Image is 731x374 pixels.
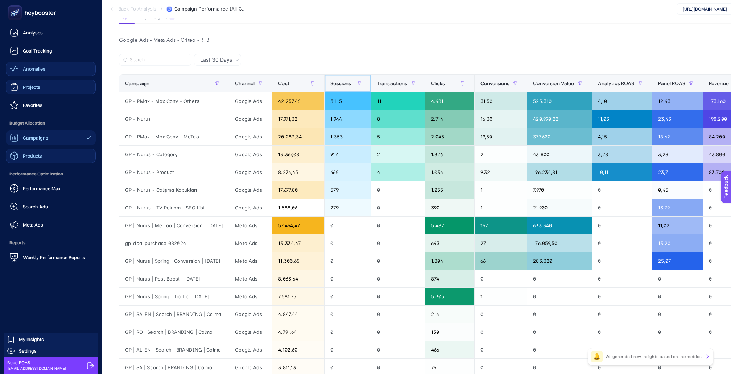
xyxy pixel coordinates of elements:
[330,80,351,86] span: Sessions
[652,217,703,234] div: 11,02
[425,341,474,358] div: 466
[272,128,324,145] div: 20.283,34
[229,323,272,341] div: Google Ads
[425,92,474,110] div: 4.481
[592,217,652,234] div: 0
[6,43,96,58] a: Goal Tracking
[23,153,42,159] span: Products
[4,333,98,345] a: My Insights
[425,270,474,287] div: 874
[475,341,527,358] div: 0
[272,92,324,110] div: 42.257,46
[325,163,371,181] div: 666
[652,341,703,358] div: 0
[527,341,591,358] div: 0
[6,80,96,94] a: Projects
[592,181,652,199] div: 0
[23,135,48,141] span: Campaigns
[272,323,324,341] div: 4.791,64
[229,341,272,358] div: Google Ads
[592,163,652,181] div: 10,11
[652,163,703,181] div: 23,71
[7,366,66,371] span: [EMAIL_ADDRESS][DOMAIN_NAME]
[229,217,272,234] div: Meta Ads
[527,270,591,287] div: 0
[229,288,272,305] div: Meta Ads
[527,199,591,216] div: 21.900
[325,217,371,234] div: 0
[200,56,232,63] span: Last 30 Days
[6,130,96,145] a: Campaigns
[527,306,591,323] div: 0
[119,217,229,234] div: GP | Nurus | Me Too | Conversion | [DATE]
[527,110,591,128] div: 420.990,22
[425,234,474,252] div: 643
[6,236,96,250] span: Reports
[431,80,445,86] span: Clicks
[325,288,371,305] div: 0
[272,306,324,323] div: 4.847,44
[272,181,324,199] div: 17.677,80
[527,92,591,110] div: 525.310
[23,254,85,260] span: Weekly Performance Reports
[119,146,229,163] div: GP - Nurus - Category
[592,199,652,216] div: 0
[272,199,324,216] div: 1.588,06
[592,92,652,110] div: 4,10
[125,80,149,86] span: Campaign
[652,110,703,128] div: 23,43
[371,288,425,305] div: 0
[119,270,229,287] div: GP | Nurus | Post Boost | [DATE]
[130,57,187,63] input: Search
[475,181,527,199] div: 1
[6,62,96,76] a: Anomalies
[475,306,527,323] div: 0
[425,306,474,323] div: 216
[119,306,229,323] div: GP | SA_EN | Search | BRANDING | Calma
[325,181,371,199] div: 579
[592,128,652,145] div: 4,15
[325,270,371,287] div: 0
[606,354,702,360] p: We generated new insights based on the metrics
[119,341,229,358] div: GP | AL_EN | Search | BRANDING | Calma
[6,116,96,130] span: Budget Allocation
[19,336,44,342] span: My Insights
[229,163,272,181] div: Google Ads
[119,288,229,305] div: GP | Nurus | Spring | Traffic | [DATE]
[161,6,162,12] span: /
[325,128,371,145] div: 1.353
[592,288,652,305] div: 0
[229,252,272,270] div: Meta Ads
[527,146,591,163] div: 43.800
[592,146,652,163] div: 3,28
[652,128,703,145] div: 18,62
[278,80,289,86] span: Cost
[425,323,474,341] div: 130
[425,163,474,181] div: 1.036
[272,217,324,234] div: 57.464,47
[4,345,98,357] a: Settings
[325,252,371,270] div: 0
[533,80,574,86] span: Conversion Value
[425,252,474,270] div: 1.804
[592,270,652,287] div: 0
[235,80,255,86] span: Channel
[371,181,425,199] div: 0
[592,110,652,128] div: 11,03
[652,181,703,199] div: 0,45
[119,323,229,341] div: GP | RO | Search | BRANDING | Calma
[527,163,591,181] div: 196.234,81
[272,270,324,287] div: 8.063,64
[272,252,324,270] div: 11.300,65
[425,199,474,216] div: 390
[475,288,527,305] div: 1
[652,306,703,323] div: 0
[229,270,272,287] div: Meta Ads
[475,252,527,270] div: 66
[652,270,703,287] div: 0
[475,323,527,341] div: 0
[229,199,272,216] div: Google Ads
[592,323,652,341] div: 0
[709,80,729,86] span: Revenue
[272,146,324,163] div: 13.367,08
